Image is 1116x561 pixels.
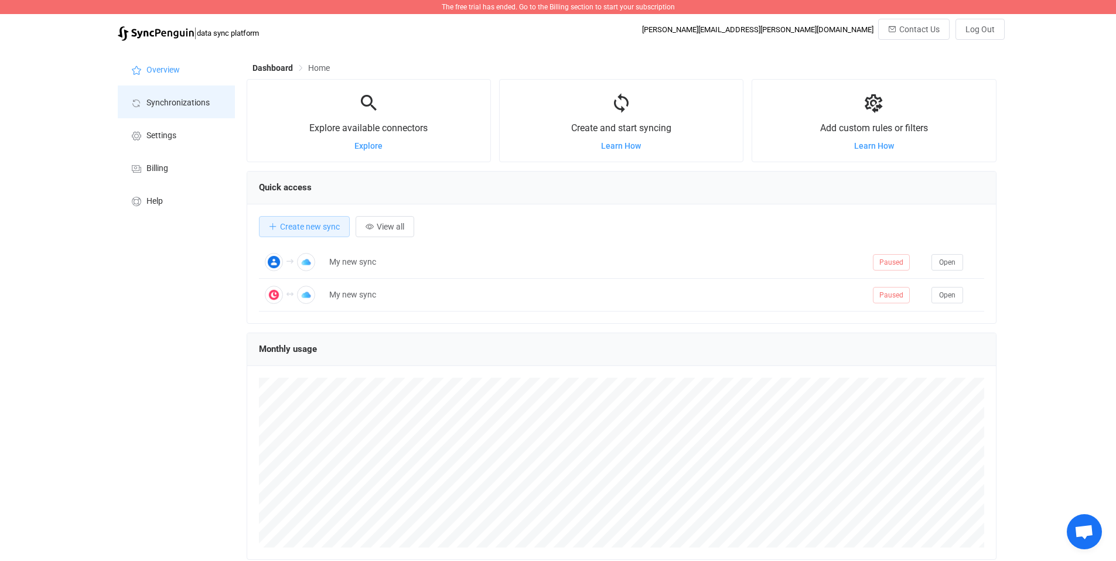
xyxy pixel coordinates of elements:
span: Monthly usage [259,344,317,354]
a: Billing [118,151,235,184]
span: Overview [146,66,180,75]
span: Billing [146,164,168,173]
span: Synchronizations [146,98,210,108]
span: data sync platform [197,29,259,37]
button: Contact Us [878,19,950,40]
span: Log Out [965,25,995,34]
img: Google Contacts [265,253,283,271]
a: Open chat [1067,514,1102,549]
span: Paused [873,254,910,271]
a: Settings [118,118,235,151]
span: Create and start syncing [571,122,671,134]
span: Explore available connectors [309,122,428,134]
span: View all [377,222,404,231]
a: Synchronizations [118,85,235,118]
span: Settings [146,131,176,141]
a: Learn How [854,141,894,150]
span: Help [146,197,163,206]
span: Add custom rules or filters [820,122,928,134]
a: Learn How [601,141,641,150]
a: Explore [354,141,383,150]
span: Paused [873,287,910,303]
button: View all [356,216,414,237]
span: Dashboard [252,63,293,73]
a: |data sync platform [118,25,259,41]
img: syncpenguin.svg [118,26,194,41]
span: Open [939,258,955,266]
img: Apple iCloud Contacts [297,286,315,304]
div: My new sync [323,288,867,302]
button: Open [931,287,963,303]
span: Open [939,291,955,299]
span: | [194,25,197,41]
span: Create new sync [280,222,340,231]
div: My new sync [323,255,867,269]
div: [PERSON_NAME][EMAIL_ADDRESS][PERSON_NAME][DOMAIN_NAME] [642,25,873,34]
img: Copper CRM Contacts [265,286,283,304]
span: Home [308,63,330,73]
button: Open [931,254,963,271]
a: Open [931,290,963,299]
div: Breadcrumb [252,64,330,72]
a: Overview [118,53,235,85]
a: Help [118,184,235,217]
span: The free trial has ended. Go to the Billing section to start your subscription [442,3,675,11]
span: Quick access [259,182,312,193]
button: Log Out [955,19,1005,40]
button: Create new sync [259,216,350,237]
a: Open [931,257,963,266]
img: Apple iCloud Contacts [297,253,315,271]
span: Contact Us [899,25,940,34]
